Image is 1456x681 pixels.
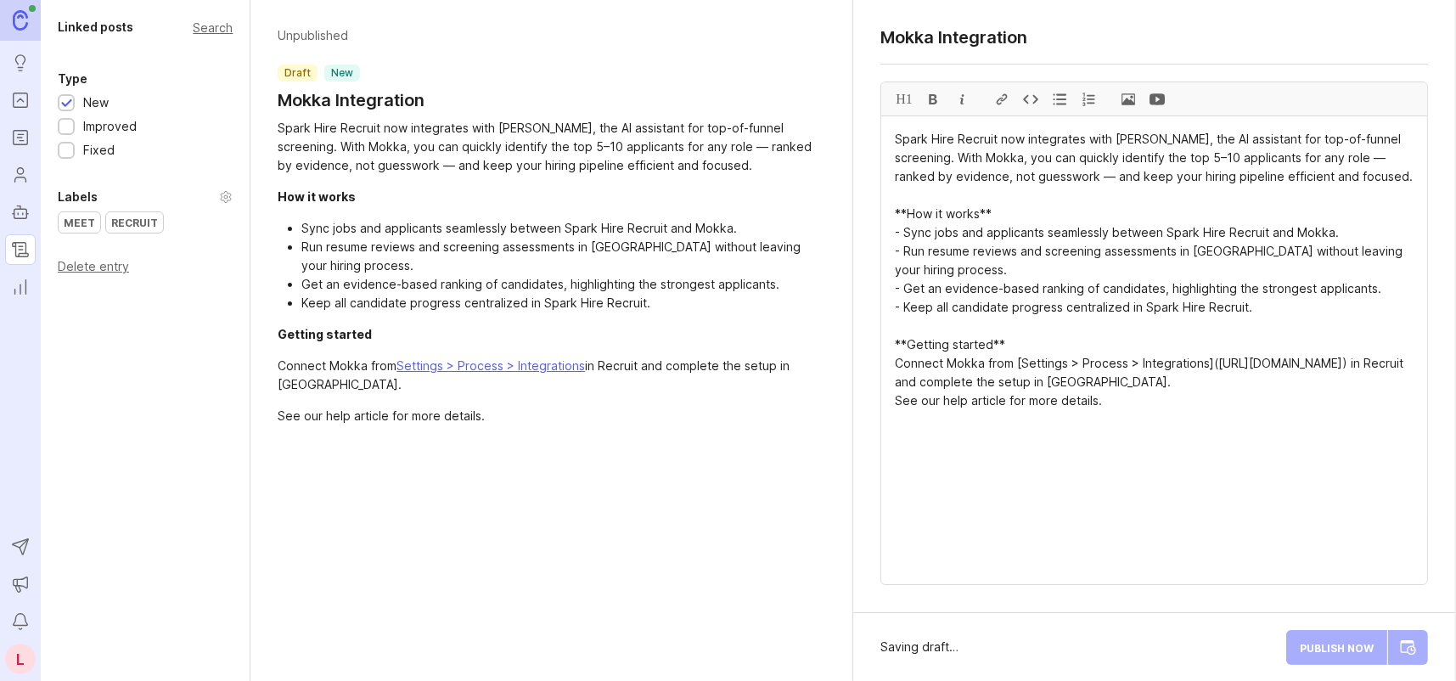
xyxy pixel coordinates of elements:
div: Fixed [83,141,115,160]
div: How it works [278,189,356,204]
button: Send to Autopilot [5,532,36,562]
div: Delete entry [58,261,233,273]
p: Unpublished [278,27,424,44]
a: Ideas [5,48,36,78]
div: Improved [83,117,137,136]
button: L [5,644,36,674]
a: Changelog [5,234,36,265]
textarea: Spark Hire Recruit now integrates with [PERSON_NAME], the AI assistant for top-of-funnel screenin... [881,116,1427,584]
a: Mokka Integration [278,88,424,112]
p: new [331,66,353,80]
li: Sync jobs and applicants seamlessly between Spark Hire Recruit and Mokka. [301,219,825,238]
div: Connect Mokka from in Recruit and complete the setup in [GEOGRAPHIC_DATA]. [278,357,825,394]
div: Getting started [278,327,372,341]
div: Linked posts [58,17,133,37]
li: Get an evidence-based ranking of candidates, highlighting the strongest applicants. [301,275,825,294]
div: Search [193,23,233,32]
div: Type [58,69,87,89]
button: Announcements [5,569,36,599]
a: Settings > Process > Integrations [396,358,585,373]
li: Keep all candidate progress centralized in Spark Hire Recruit. [301,294,825,312]
div: Saving draft… [880,638,958,656]
div: Meet [59,212,100,233]
div: See our help article for more details. [278,407,825,425]
div: New [83,93,109,112]
a: Roadmaps [5,122,36,153]
p: draft [284,66,311,80]
button: Notifications [5,606,36,637]
a: Users [5,160,36,190]
a: Autopilot [5,197,36,228]
div: Spark Hire Recruit now integrates with [PERSON_NAME], the AI assistant for top-of-funnel screenin... [278,119,825,175]
li: Run resume reviews and screening assessments in [GEOGRAPHIC_DATA] without leaving your hiring pro... [301,238,825,275]
div: H1 [890,82,919,115]
div: Recruit [106,212,163,233]
a: Portal [5,85,36,115]
textarea: Mokka Integration [880,27,1428,48]
img: Canny Home [13,10,28,30]
div: Labels [58,187,98,207]
a: Reporting [5,272,36,302]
